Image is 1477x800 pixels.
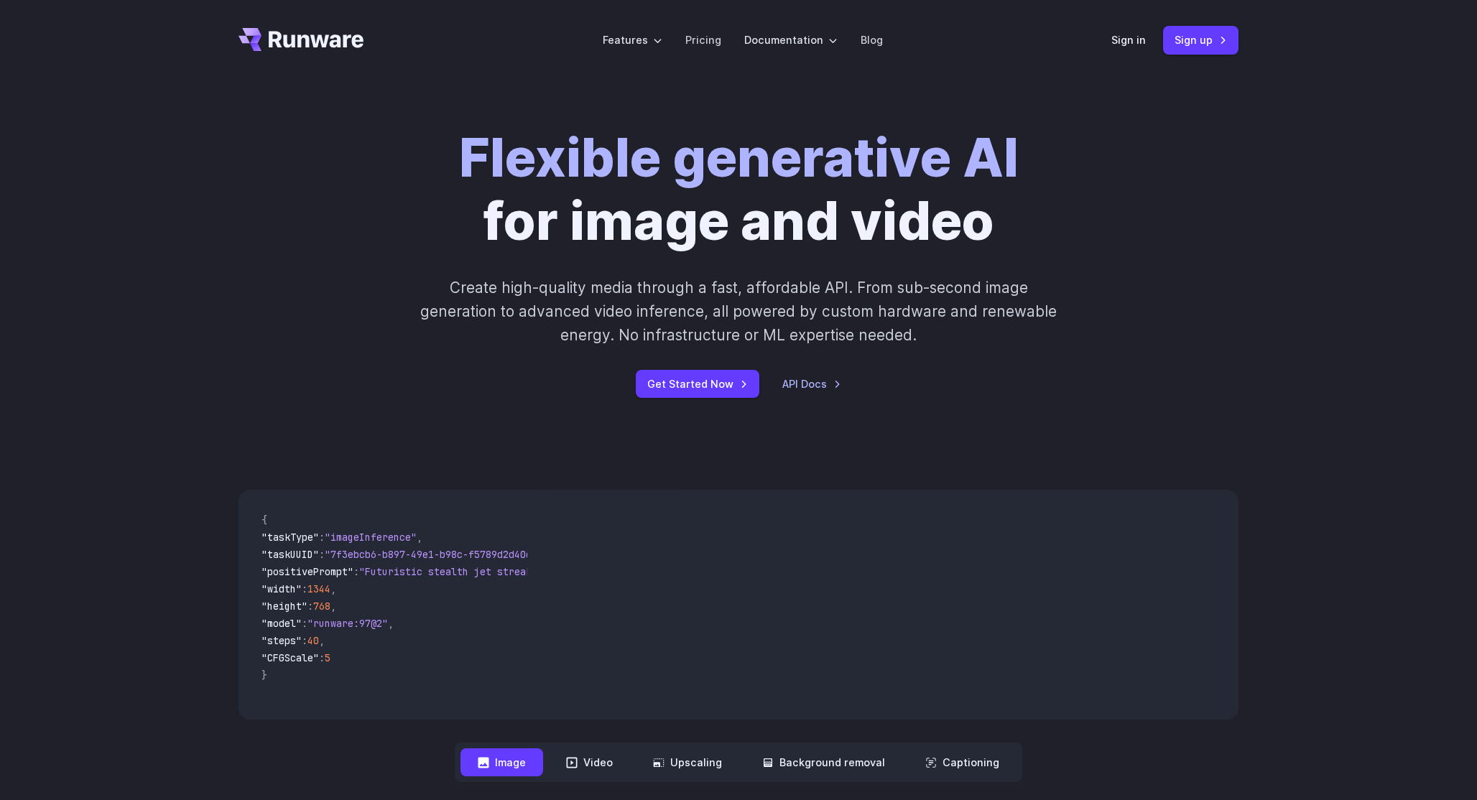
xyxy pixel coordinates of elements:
span: "7f3ebcb6-b897-49e1-b98c-f5789d2d40d7" [325,548,543,561]
span: , [330,582,336,595]
span: "width" [261,582,302,595]
span: "CFGScale" [261,651,319,664]
span: : [353,565,359,578]
span: , [330,600,336,613]
span: "imageInference" [325,531,417,544]
span: 5 [325,651,330,664]
span: "Futuristic stealth jet streaking through a neon-lit cityscape with glowing purple exhaust" [359,565,882,578]
span: 768 [313,600,330,613]
span: "taskType" [261,531,319,544]
span: "model" [261,617,302,630]
span: : [319,531,325,544]
a: Blog [861,32,883,48]
a: Get Started Now [636,370,759,398]
span: : [319,548,325,561]
span: : [302,617,307,630]
p: Create high-quality media through a fast, affordable API. From sub-second image generation to adv... [419,276,1059,348]
a: Go to / [239,28,364,51]
a: Sign in [1111,32,1146,48]
button: Video [549,748,630,776]
a: Sign up [1163,26,1238,54]
span: "steps" [261,634,302,647]
button: Upscaling [636,748,739,776]
span: : [319,651,325,664]
span: "height" [261,600,307,613]
span: , [417,531,422,544]
span: "runware:97@2" [307,617,388,630]
span: , [388,617,394,630]
span: "taskUUID" [261,548,319,561]
span: : [302,634,307,647]
button: Captioning [908,748,1017,776]
span: 40 [307,634,319,647]
span: : [307,600,313,613]
strong: Flexible generative AI [459,126,1019,190]
span: , [319,634,325,647]
span: "positivePrompt" [261,565,353,578]
h1: for image and video [459,126,1019,253]
span: : [302,582,307,595]
button: Background removal [745,748,902,776]
span: { [261,513,267,526]
a: Pricing [685,32,721,48]
button: Image [460,748,543,776]
span: 1344 [307,582,330,595]
a: API Docs [782,376,841,392]
label: Features [603,32,662,48]
span: } [261,669,267,682]
label: Documentation [744,32,838,48]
